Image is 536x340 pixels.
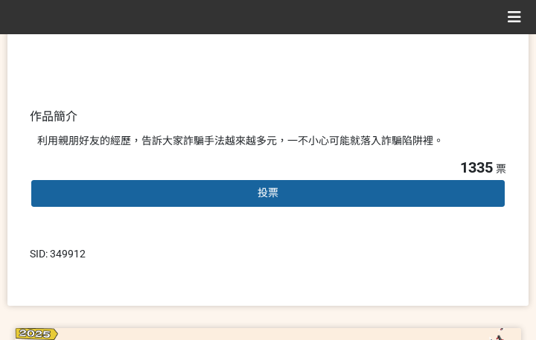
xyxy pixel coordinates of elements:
span: SID: 349912 [30,248,86,260]
iframe: IFrame Embed [376,246,450,261]
span: 票 [496,163,506,175]
span: 1335 [460,158,493,176]
span: 作品簡介 [30,109,77,124]
span: 投票 [258,187,278,199]
div: 利用親朋好友的經歷，告訴大家詐騙手法越來越多元，一不小心可能就落入詐騙陷阱裡。 [37,133,499,149]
